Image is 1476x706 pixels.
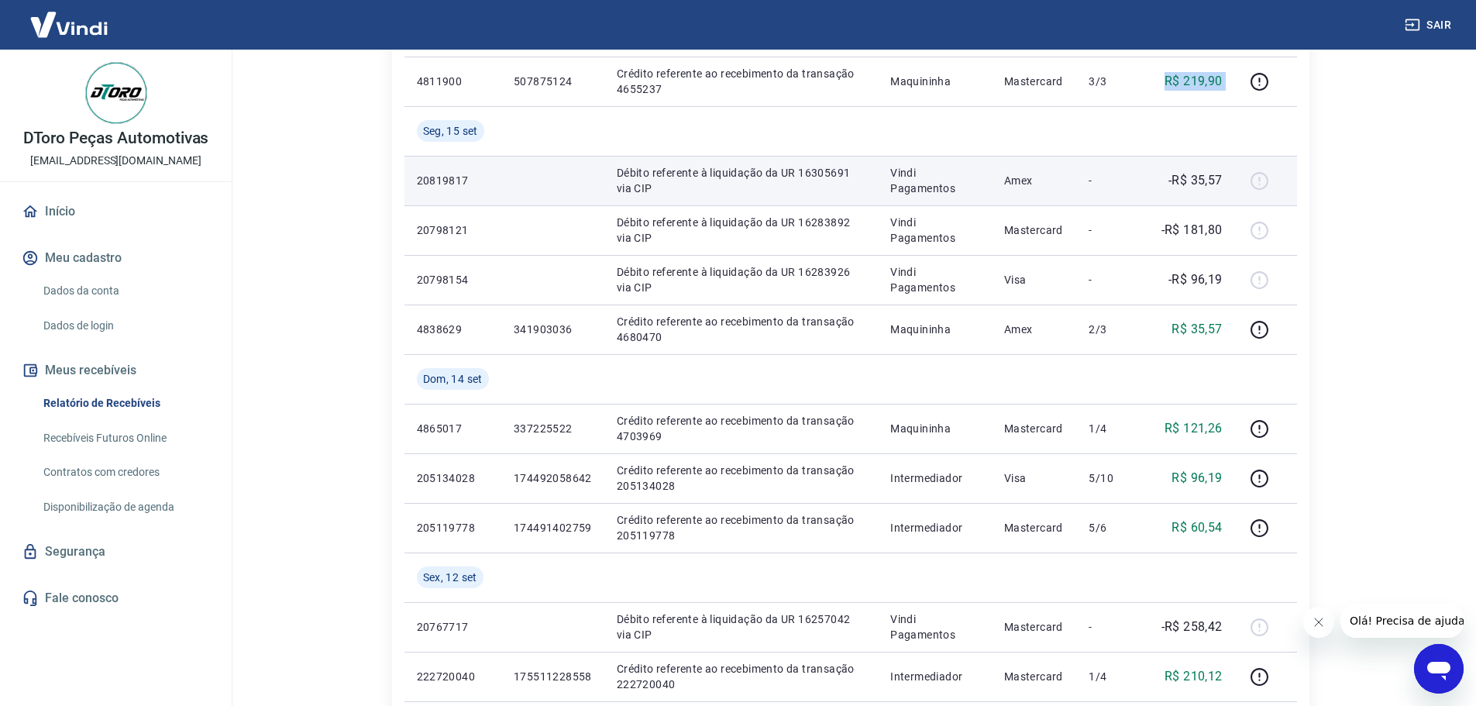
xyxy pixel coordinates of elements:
p: Crédito referente ao recebimento da transação 205134028 [617,463,866,494]
p: Débito referente à liquidação da UR 16283926 via CIP [617,264,866,295]
p: DToro Peças Automotivas [23,130,209,146]
p: Intermediador [890,470,979,486]
p: Crédito referente ao recebimento da transação 4703969 [617,413,866,444]
p: 4865017 [417,421,489,436]
p: Maquininha [890,74,979,89]
p: 2/3 [1089,322,1134,337]
span: Sex, 12 set [423,570,477,585]
span: Olá! Precisa de ajuda? [9,11,130,23]
p: Mastercard [1004,669,1065,684]
button: Meus recebíveis [19,353,213,387]
p: Crédito referente ao recebimento da transação 222720040 [617,661,866,692]
p: Maquininha [890,322,979,337]
a: Dados da conta [37,275,213,307]
p: 20798154 [417,272,489,288]
p: R$ 121,26 [1165,419,1223,438]
button: Meu cadastro [19,241,213,275]
p: [EMAIL_ADDRESS][DOMAIN_NAME] [30,153,201,169]
p: 4811900 [417,74,489,89]
p: Visa [1004,272,1065,288]
p: R$ 96,19 [1172,469,1222,487]
p: 4838629 [417,322,489,337]
p: 20798121 [417,222,489,238]
p: Débito referente à liquidação da UR 16283892 via CIP [617,215,866,246]
p: 205134028 [417,470,489,486]
img: Vindi [19,1,119,48]
p: Intermediador [890,669,979,684]
span: Seg, 15 set [423,123,478,139]
p: Crédito referente ao recebimento da transação 4655237 [617,66,866,97]
p: R$ 35,57 [1172,320,1222,339]
p: 174491402759 [514,520,592,536]
p: 337225522 [514,421,592,436]
p: Mastercard [1004,619,1065,635]
p: 507875124 [514,74,592,89]
a: Contratos com credores [37,456,213,488]
p: 20767717 [417,619,489,635]
p: Vindi Pagamentos [890,264,979,295]
p: -R$ 181,80 [1161,221,1223,239]
p: -R$ 258,42 [1161,618,1223,636]
iframe: Fechar mensagem [1303,607,1334,638]
p: Débito referente à liquidação da UR 16257042 via CIP [617,611,866,642]
p: - [1089,619,1134,635]
p: Vindi Pagamentos [890,215,979,246]
p: Vindi Pagamentos [890,611,979,642]
iframe: Botão para abrir a janela de mensagens [1414,644,1464,694]
a: Recebíveis Futuros Online [37,422,213,454]
a: Início [19,195,213,229]
p: Mastercard [1004,421,1065,436]
button: Sair [1402,11,1457,40]
p: Crédito referente ao recebimento da transação 4680470 [617,314,866,345]
p: - [1089,222,1134,238]
p: Visa [1004,470,1065,486]
p: 1/4 [1089,669,1134,684]
p: R$ 210,12 [1165,667,1223,686]
p: -R$ 96,19 [1168,270,1223,289]
p: 5/10 [1089,470,1134,486]
a: Relatório de Recebíveis [37,387,213,419]
p: Mastercard [1004,520,1065,536]
p: Débito referente à liquidação da UR 16305691 via CIP [617,165,866,196]
p: R$ 219,90 [1165,72,1223,91]
p: Crédito referente ao recebimento da transação 205119778 [617,512,866,543]
p: 3/3 [1089,74,1134,89]
p: Amex [1004,173,1065,188]
p: 175511228558 [514,669,592,684]
p: Amex [1004,322,1065,337]
p: 20819817 [417,173,489,188]
iframe: Mensagem da empresa [1340,604,1464,638]
img: c76ab9b2-0c5c-4c8d-8909-67e594a7f47e.jpeg [85,62,147,124]
p: Mastercard [1004,222,1065,238]
p: -R$ 35,57 [1168,171,1223,190]
p: 222720040 [417,669,489,684]
a: Fale conosco [19,581,213,615]
a: Dados de login [37,310,213,342]
p: 205119778 [417,520,489,536]
p: Mastercard [1004,74,1065,89]
p: Maquininha [890,421,979,436]
p: 174492058642 [514,470,592,486]
p: - [1089,173,1134,188]
p: 5/6 [1089,520,1134,536]
p: R$ 60,54 [1172,518,1222,537]
p: - [1089,272,1134,288]
a: Segurança [19,535,213,569]
p: Vindi Pagamentos [890,165,979,196]
p: 1/4 [1089,421,1134,436]
a: Disponibilização de agenda [37,491,213,523]
p: Intermediador [890,520,979,536]
p: 341903036 [514,322,592,337]
span: Dom, 14 set [423,371,483,387]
